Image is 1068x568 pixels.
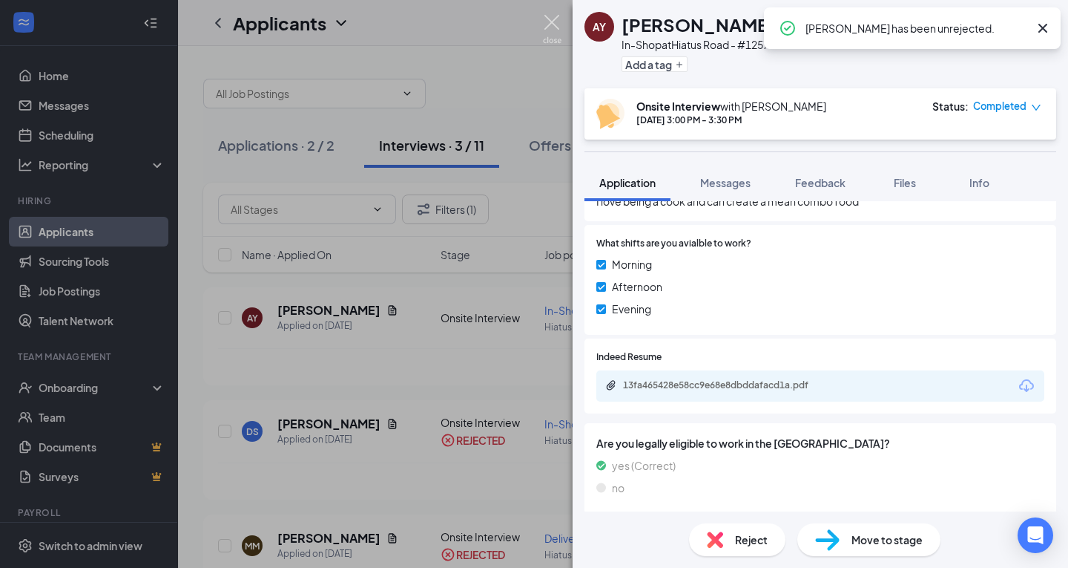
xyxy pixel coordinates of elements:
[605,379,617,391] svg: Paperclip
[795,176,845,189] span: Feedback
[596,435,1044,451] span: Are you legally eligible to work in the [GEOGRAPHIC_DATA]?
[700,176,751,189] span: Messages
[1018,518,1053,553] div: Open Intercom Messenger
[851,532,923,548] span: Move to stage
[622,56,688,72] button: PlusAdd a tag
[596,193,1044,209] span: I love being a cook and can create a mean combo food
[1031,102,1041,113] span: down
[622,12,775,37] h1: [PERSON_NAME]
[612,301,651,317] span: Evening
[622,37,775,52] div: In-Shop at Hiatus Road - #1257
[636,99,720,113] b: Onsite Interview
[1034,19,1052,37] svg: Cross
[612,480,624,496] span: no
[805,19,1028,37] div: [PERSON_NAME] has been unrejected.
[596,237,751,251] span: What shifts are you avialble to work?
[599,176,656,189] span: Application
[636,114,826,126] div: [DATE] 3:00 PM - 3:30 PM
[1018,377,1035,395] svg: Download
[973,99,1026,114] span: Completed
[605,379,845,394] a: Paperclip13fa465428e58cc9e68e8dbddafacd1a.pdf
[612,278,662,295] span: Afternoon
[969,176,989,189] span: Info
[894,176,916,189] span: Files
[623,379,831,391] div: 13fa465428e58cc9e68e8dbddafacd1a.pdf
[636,99,826,114] div: with [PERSON_NAME]
[612,457,676,474] span: yes (Correct)
[596,350,662,365] span: Indeed Resume
[612,256,652,272] span: Morning
[779,19,797,37] svg: CheckmarkCircle
[593,19,606,34] div: AY
[675,60,684,69] svg: Plus
[735,532,768,548] span: Reject
[932,99,969,114] div: Status :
